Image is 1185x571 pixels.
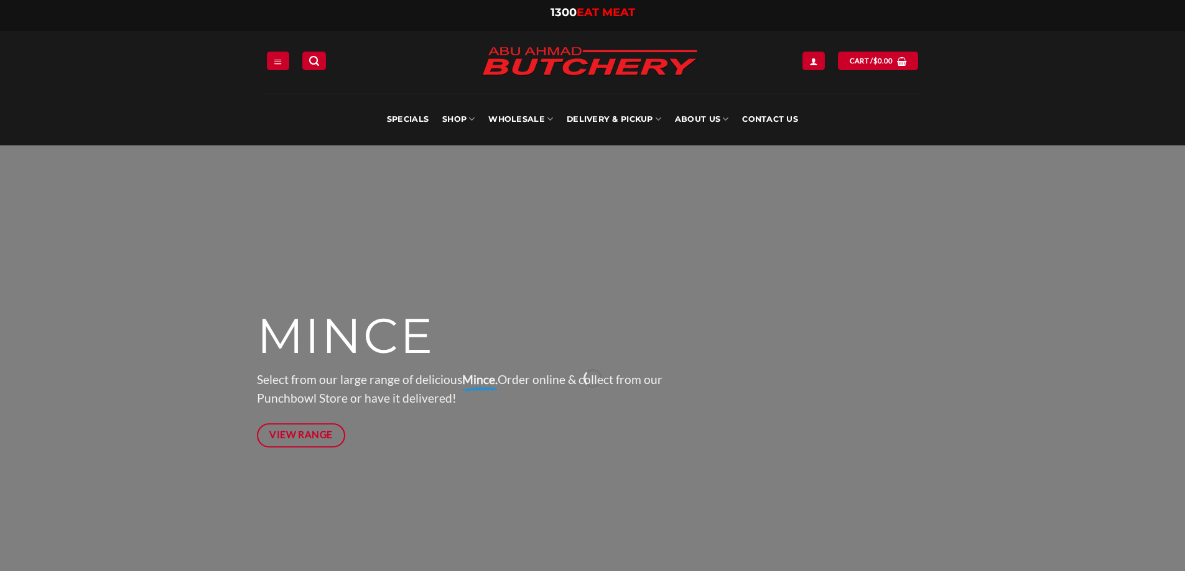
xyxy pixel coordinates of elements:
span: 1300 [551,6,577,19]
img: Abu Ahmad Butchery [472,39,708,86]
span: EAT MEAT [577,6,635,19]
span: Select from our large range of delicious Order online & collect from our Punchbowl Store or have ... [257,372,662,406]
a: 1300EAT MEAT [551,6,635,19]
a: Contact Us [742,93,798,145]
span: View Range [269,427,333,442]
a: SHOP [442,93,475,145]
a: Delivery & Pickup [567,93,661,145]
strong: Mince. [462,372,498,386]
span: $ [873,55,878,66]
a: View cart [838,52,918,70]
a: About Us [675,93,728,145]
span: Cart / [850,55,893,66]
a: Search [302,52,326,70]
a: Menu [267,52,289,70]
a: Specials [387,93,429,145]
a: View Range [257,423,346,447]
a: Wholesale [488,93,553,145]
a: Login [802,52,825,70]
bdi: 0.00 [873,57,893,65]
span: MINCE [257,306,434,366]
